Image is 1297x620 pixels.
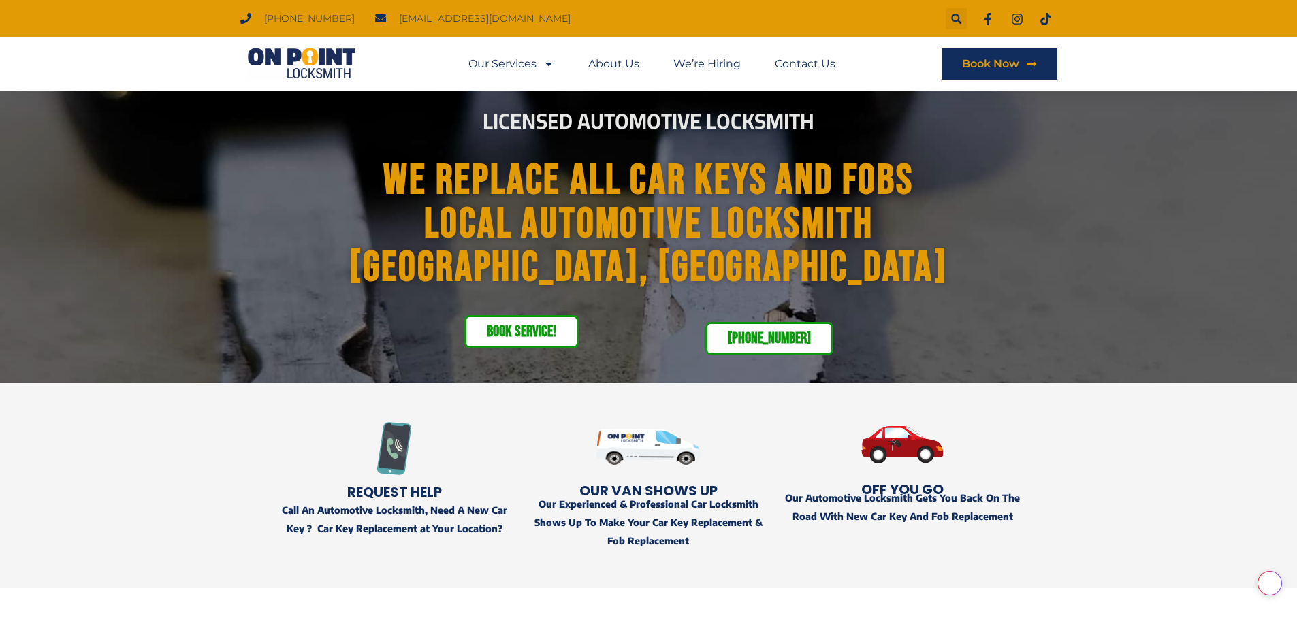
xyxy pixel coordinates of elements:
[775,48,835,80] a: Contact Us
[528,484,769,497] h2: OUR VAN Shows Up
[673,48,741,80] a: We’re Hiring
[782,404,1023,486] img: Automotive Locksmith - Surrey, BC 2
[942,48,1057,80] a: Book Now
[528,495,769,551] p: Our Experienced & Professional Car Locksmith Shows Up To Make Your Car Key Replacement & Fob Repl...
[396,10,571,28] span: [EMAIL_ADDRESS][DOMAIN_NAME]
[782,489,1023,525] p: Our Automotive Locksmith Gets You Back On The Road With New Car Key And Fob Replacement
[962,59,1019,69] span: Book Now
[282,159,1016,290] h1: We Replace all Car Keys and Fobs Local Automotive Locksmith [GEOGRAPHIC_DATA], [GEOGRAPHIC_DATA]
[596,404,701,489] img: Automotive Locksmith - Surrey, BC 1
[272,111,1025,132] h2: Licensed Automotive Locksmith
[368,422,421,475] img: Call for Emergency Locksmith Services Help in Coquitlam Tri-cities
[705,322,833,355] a: [PHONE_NUMBER]
[782,483,1023,496] h2: Off You Go
[274,501,515,538] p: Call An Automotive Locksmith, Need A New Car Key ? Car Key Replacement at Your Location?
[464,315,579,348] a: Book service!
[588,48,639,80] a: About Us
[946,8,967,29] div: Search
[487,324,556,340] span: Book service!
[261,10,355,28] span: [PHONE_NUMBER]
[468,48,554,80] a: Our Services
[274,485,515,499] h2: Request Help
[728,331,811,346] span: [PHONE_NUMBER]
[468,48,835,80] nav: Menu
